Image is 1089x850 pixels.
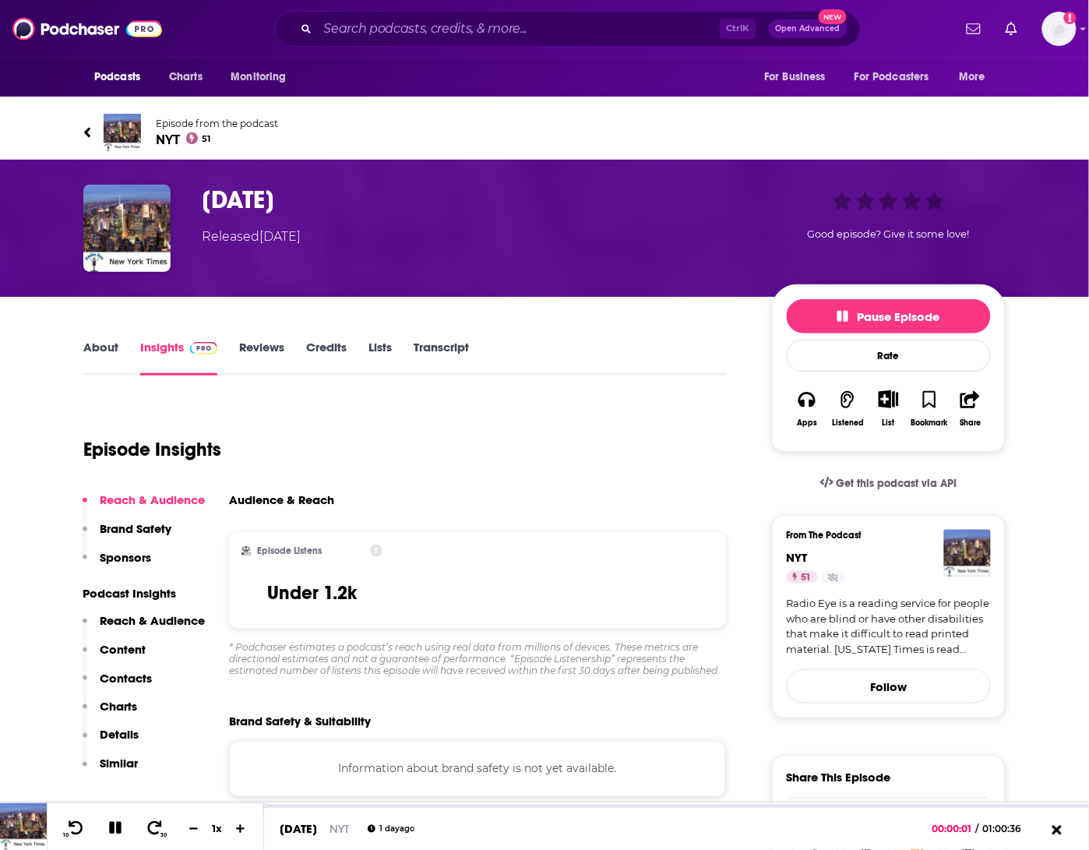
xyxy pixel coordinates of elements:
[960,418,981,428] div: Share
[1064,12,1077,24] svg: Add a profile image
[960,66,986,88] span: More
[156,118,278,129] span: Episode from the podcast
[94,66,140,88] span: Podcasts
[932,824,976,835] span: 00:00:01
[100,492,205,507] p: Reach & Audience
[787,571,818,584] a: 51
[720,19,756,39] span: Ctrl K
[60,820,90,839] button: 10
[776,25,841,33] span: Open Advanced
[83,757,138,785] button: Similar
[83,699,137,728] button: Charts
[83,185,171,272] img: 9.1.25
[83,340,118,376] a: About
[229,492,334,507] h3: Audience & Reach
[12,14,162,44] img: Podchaser - Follow, Share and Rate Podcasts
[63,833,69,839] span: 10
[883,418,895,428] div: List
[368,825,414,834] div: 1 day ago
[83,586,205,601] p: Podcast Insights
[100,671,152,686] p: Contacts
[800,799,978,828] input: Email address or username...
[141,820,171,839] button: 30
[100,521,171,536] p: Brand Safety
[229,714,371,728] h2: Brand Safety & Suitability
[837,477,957,490] span: Get this podcast via API
[832,418,864,428] div: Listened
[83,671,152,700] button: Contacts
[855,66,929,88] span: For Podcasters
[83,521,171,550] button: Brand Safety
[787,340,991,372] div: Rate
[202,227,301,246] div: Released [DATE]
[787,596,991,657] a: Radio Eye is a reading service for people who are blind or have other disabilities that make it d...
[83,728,139,757] button: Details
[100,757,138,771] p: Similar
[83,642,146,671] button: Content
[869,380,909,437] div: Show More ButtonList
[83,492,205,521] button: Reach & Audience
[999,16,1024,42] a: Show notifications dropdown
[819,9,847,24] span: New
[769,19,848,38] button: Open AdvancedNew
[83,613,205,642] button: Reach & Audience
[100,699,137,714] p: Charts
[808,464,970,503] a: Get this podcast via API
[203,136,211,143] span: 51
[368,340,392,376] a: Lists
[414,340,469,376] a: Transcript
[797,418,817,428] div: Apps
[976,824,979,835] span: /
[140,340,217,376] a: InsightsPodchaser Pro
[764,66,826,88] span: For Business
[229,741,726,797] div: Information about brand safety is not yet available.
[104,114,141,151] img: NYT
[83,550,151,579] button: Sponsors
[787,798,991,829] div: Search followers
[787,550,808,565] a: NYT
[827,380,868,437] button: Listened
[318,16,720,41] input: Search podcasts, credits, & more...
[275,11,861,47] div: Search podcasts, credits, & more...
[306,340,347,376] a: Credits
[787,771,891,785] h3: Share This Episode
[202,185,747,215] h3: 9.1.25
[909,380,950,437] button: Bookmark
[330,822,349,837] a: NYT
[100,642,146,657] p: Content
[83,114,1006,151] a: NYTEpisode from the podcastNYT51
[220,62,306,92] button: open menu
[787,669,991,704] button: Follow
[753,62,845,92] button: open menu
[100,613,205,628] p: Reach & Audience
[1042,12,1077,46] button: Show profile menu
[100,550,151,565] p: Sponsors
[83,62,160,92] button: open menu
[100,728,139,742] p: Details
[979,824,1038,835] span: 01:00:36
[808,228,970,240] span: Good episode? Give it some love!
[161,833,167,839] span: 30
[231,66,286,88] span: Monitoring
[229,641,726,676] div: * Podchaser estimates a podcast’s reach using real data from millions of devices. These metrics a...
[802,570,812,586] span: 51
[950,380,991,437] button: Share
[787,299,991,333] button: Pause Episode
[239,340,284,376] a: Reviews
[83,438,221,461] h1: Episode Insights
[156,132,278,147] span: NYT
[911,418,948,428] div: Bookmark
[787,530,978,541] h3: From The Podcast
[944,530,991,577] img: NYT
[1042,12,1077,46] span: Logged in as angelahattar
[159,62,212,92] a: Charts
[872,390,904,407] button: Show More Button
[280,822,317,837] a: [DATE]
[169,66,203,88] span: Charts
[1042,12,1077,46] img: User Profile
[257,545,322,556] h2: Episode Listens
